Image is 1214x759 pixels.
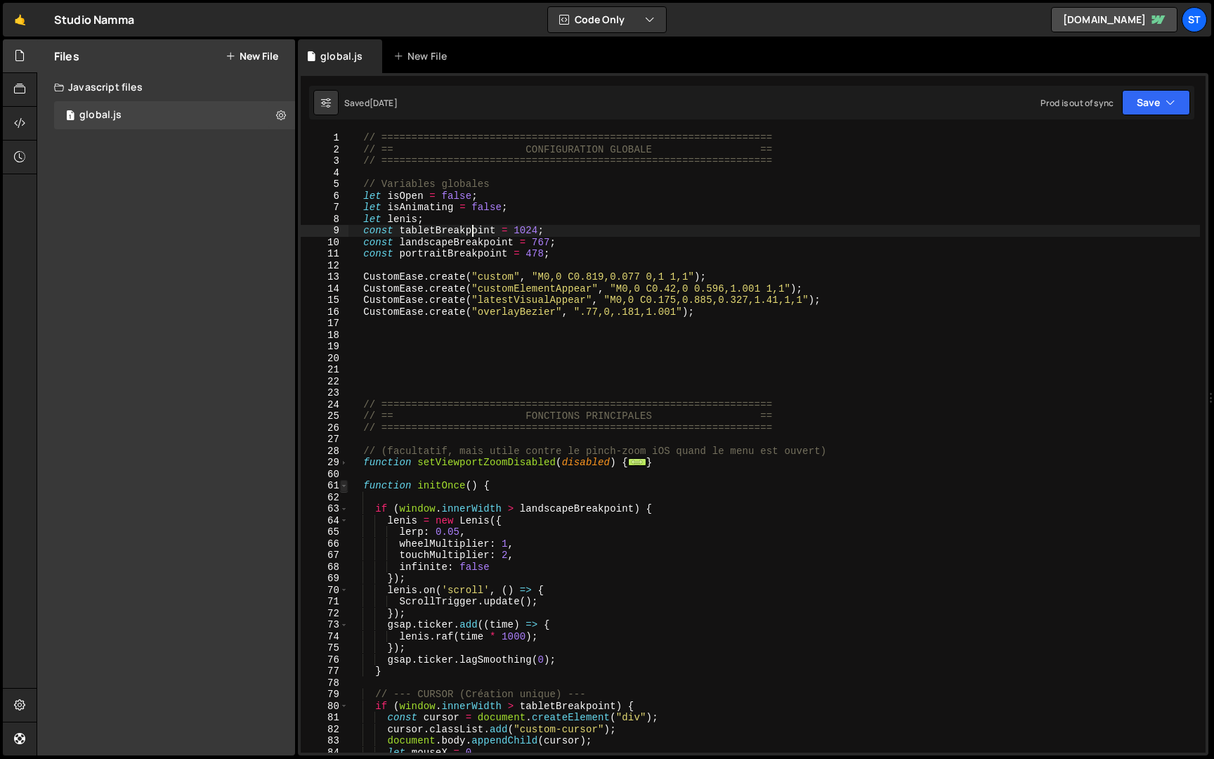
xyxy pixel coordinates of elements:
div: 72 [301,608,348,620]
a: St [1182,7,1207,32]
div: 16482/44667.js [54,101,295,129]
span: ... [628,458,646,466]
div: 84 [301,747,348,759]
a: 🤙 [3,3,37,37]
div: 69 [301,573,348,585]
div: 6 [301,190,348,202]
h2: Files [54,48,79,64]
div: 27 [301,434,348,446]
button: Code Only [548,7,666,32]
div: 1 [301,132,348,144]
div: 11 [301,248,348,260]
div: 19 [301,341,348,353]
div: 24 [301,399,348,411]
div: 65 [301,526,348,538]
div: 21 [301,364,348,376]
div: 70 [301,585,348,597]
div: 61 [301,480,348,492]
div: 13 [301,271,348,283]
div: global.js [79,109,122,122]
div: 20 [301,353,348,365]
div: 71 [301,596,348,608]
div: 81 [301,712,348,724]
div: 10 [301,237,348,249]
div: 29 [301,457,348,469]
button: Save [1122,90,1190,115]
div: 17 [301,318,348,330]
div: 76 [301,654,348,666]
div: 3 [301,155,348,167]
div: 63 [301,503,348,515]
div: 77 [301,666,348,677]
div: 23 [301,387,348,399]
div: 5 [301,179,348,190]
a: [DOMAIN_NAME] [1051,7,1177,32]
div: 8 [301,214,348,226]
div: global.js [320,49,363,63]
div: Prod is out of sync [1040,97,1114,109]
div: 75 [301,642,348,654]
div: 14 [301,283,348,295]
div: 60 [301,469,348,481]
div: 66 [301,538,348,550]
div: 62 [301,492,348,504]
div: 7 [301,202,348,214]
div: 16 [301,306,348,318]
div: 18 [301,330,348,342]
div: 2 [301,144,348,156]
div: New File [393,49,452,63]
div: 68 [301,562,348,573]
div: Saved [344,97,398,109]
div: 26 [301,422,348,434]
span: 1 [66,111,74,122]
div: 74 [301,631,348,643]
div: 15 [301,294,348,306]
div: 80 [301,701,348,713]
button: New File [226,51,278,62]
div: Javascript files [37,73,295,101]
div: 78 [301,677,348,689]
div: 83 [301,735,348,747]
div: 79 [301,689,348,701]
div: 22 [301,376,348,388]
div: 25 [301,410,348,422]
div: 28 [301,446,348,458]
div: Studio Namma [54,11,134,28]
div: 67 [301,550,348,562]
div: 64 [301,515,348,527]
div: [DATE] [370,97,398,109]
div: 4 [301,167,348,179]
div: 73 [301,619,348,631]
div: 9 [301,225,348,237]
div: 12 [301,260,348,272]
div: 82 [301,724,348,736]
